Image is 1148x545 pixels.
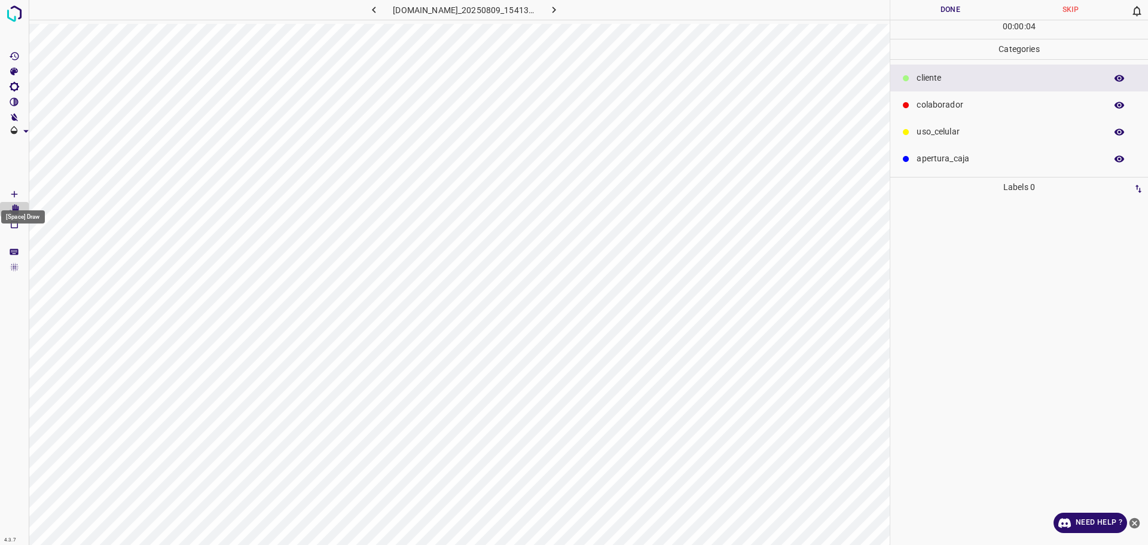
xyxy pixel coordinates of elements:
p: colaborador [917,99,1100,111]
img: logo [4,3,25,25]
div: colaborador [890,91,1148,118]
p: Labels 0 [894,177,1144,197]
button: close-help [1127,513,1142,533]
p: Categories [890,39,1148,59]
p: 00 [1003,20,1012,33]
div: ​​cliente [890,65,1148,91]
h6: [DOMAIN_NAME]_20250809_154137_000005580.jpg [393,3,535,20]
a: Need Help ? [1054,513,1127,533]
p: 00 [1014,20,1024,33]
div: : : [1003,20,1036,39]
div: uso_celular [890,118,1148,145]
p: apertura_caja [917,152,1100,165]
p: 04 [1026,20,1036,33]
p: uso_celular [917,125,1100,138]
div: apertura_caja [890,145,1148,172]
div: [Space] Draw [1,210,45,223]
p: ​​cliente [917,72,1100,84]
div: 4.3.7 [1,535,19,545]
